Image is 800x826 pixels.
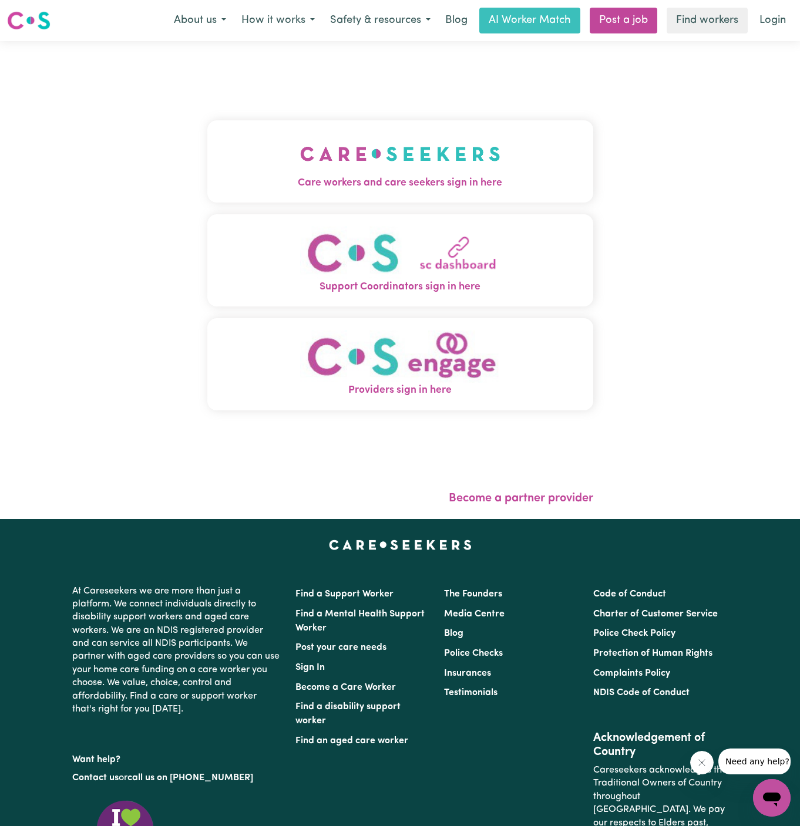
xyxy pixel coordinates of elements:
[72,767,281,789] p: or
[207,176,593,191] span: Care workers and care seekers sign in here
[207,279,593,295] span: Support Coordinators sign in here
[444,589,502,599] a: The Founders
[72,580,281,721] p: At Careseekers we are more than just a platform. We connect individuals directly to disability su...
[7,10,51,31] img: Careseekers logo
[593,589,666,599] a: Code of Conduct
[593,669,670,678] a: Complaints Policy
[479,8,580,33] a: AI Worker Match
[72,749,281,766] p: Want help?
[593,649,712,658] a: Protection of Human Rights
[295,643,386,652] a: Post your care needs
[7,7,51,34] a: Careseekers logo
[444,649,503,658] a: Police Checks
[72,773,119,783] a: Contact us
[295,589,394,599] a: Find a Support Worker
[590,8,657,33] a: Post a job
[438,8,475,33] a: Blog
[295,683,396,692] a: Become a Care Worker
[753,779,791,817] iframe: Button to launch messaging window
[444,669,491,678] a: Insurances
[166,8,234,33] button: About us
[207,383,593,398] span: Providers sign in here
[234,8,322,33] button: How it works
[295,702,401,726] a: Find a disability support worker
[444,629,463,638] a: Blog
[444,609,505,619] a: Media Centre
[593,609,718,619] a: Charter of Customer Service
[593,629,675,638] a: Police Check Policy
[593,688,690,697] a: NDIS Code of Conduct
[752,8,793,33] a: Login
[207,120,593,203] button: Care workers and care seekers sign in here
[329,540,472,549] a: Careseekers home page
[295,609,425,633] a: Find a Mental Health Support Worker
[449,493,593,504] a: Become a partner provider
[207,318,593,410] button: Providers sign in here
[127,773,253,783] a: call us on [PHONE_NUMBER]
[295,736,408,746] a: Find an aged care worker
[667,8,748,33] a: Find workers
[207,214,593,306] button: Support Coordinators sign in here
[444,688,498,697] a: Testimonials
[322,8,438,33] button: Safety & resources
[593,731,728,759] h2: Acknowledgement of Country
[295,663,325,672] a: Sign In
[690,751,714,774] iframe: Close message
[718,749,791,774] iframe: Message from company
